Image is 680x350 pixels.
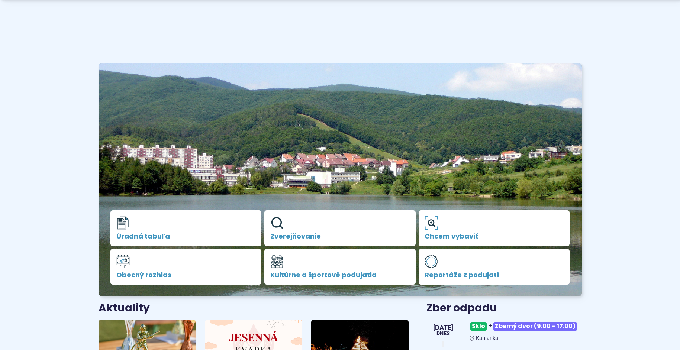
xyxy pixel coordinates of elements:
[110,249,262,285] a: Obecný rozhlas
[425,271,564,279] span: Reportáže z podujatí
[426,302,581,314] h3: Zber odpadu
[110,210,262,246] a: Úradná tabuľa
[433,324,453,331] span: [DATE]
[270,271,410,279] span: Kultúrne a športové podujatia
[419,249,570,285] a: Reportáže z podujatí
[99,302,150,314] h3: Aktuality
[264,210,416,246] a: Zverejňovanie
[116,233,256,240] span: Úradná tabuľa
[493,322,577,331] span: Zberný dvor (9:00 – 17:00)
[425,233,564,240] span: Chcem vybaviť
[426,319,581,341] a: Sklo+Zberný dvor (9:00 – 17:00) Kanianka [DATE] Dnes
[476,335,498,341] span: Kanianka
[470,322,487,331] span: Sklo
[116,271,256,279] span: Obecný rozhlas
[419,210,570,246] a: Chcem vybaviť
[470,319,581,334] h3: +
[270,233,410,240] span: Zverejňovanie
[433,331,453,336] span: Dnes
[264,249,416,285] a: Kultúrne a športové podujatia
